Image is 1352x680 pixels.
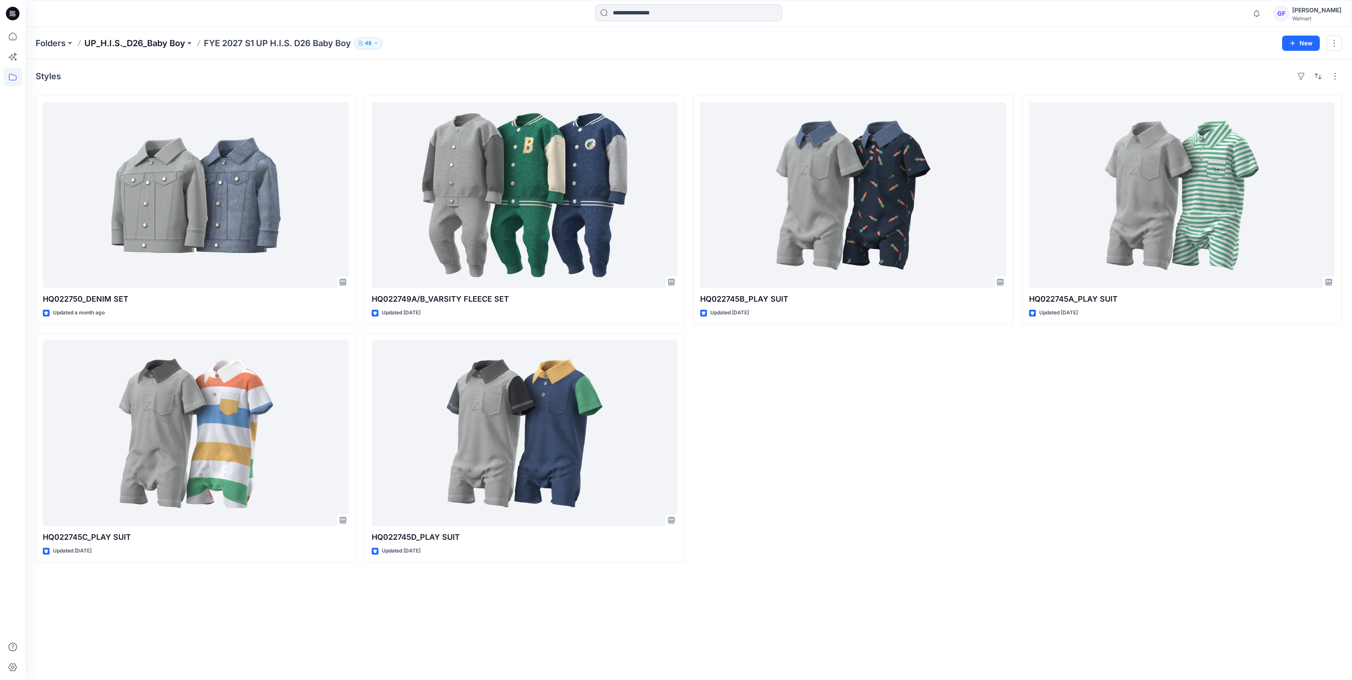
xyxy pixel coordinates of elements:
[204,37,351,49] p: FYE 2027 S1 UP H.I.S. D26 Baby Boy
[365,39,372,48] p: 48
[382,308,420,317] p: Updated [DATE]
[1029,293,1335,305] p: HQ022745A_PLAY SUIT
[1292,5,1341,15] div: [PERSON_NAME]
[53,308,105,317] p: Updated a month ago
[1274,6,1289,21] div: GF
[700,293,1006,305] p: HQ022745B_PLAY SUIT
[372,293,678,305] p: HQ022749A/B_VARSITY FLEECE SET
[43,340,349,526] a: HQ022745C_PLAY SUIT
[382,547,420,555] p: Updated [DATE]
[43,531,349,543] p: HQ022745C_PLAY SUIT
[1039,308,1078,317] p: Updated [DATE]
[53,547,92,555] p: Updated [DATE]
[1292,15,1341,22] div: Walmart
[36,71,61,81] h4: Styles
[710,308,749,317] p: Updated [DATE]
[1029,102,1335,288] a: HQ022745A_PLAY SUIT
[36,37,66,49] a: Folders
[43,102,349,288] a: HQ022750_DENIM SET
[1282,36,1320,51] button: New
[354,37,382,49] button: 48
[43,293,349,305] p: HQ022750_DENIM SET
[372,102,678,288] a: HQ022749A/B_VARSITY FLEECE SET
[372,531,678,543] p: HQ022745D_PLAY SUIT
[84,37,185,49] a: UP_H.I.S._D26_Baby Boy
[700,102,1006,288] a: HQ022745B_PLAY SUIT
[372,340,678,526] a: HQ022745D_PLAY SUIT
